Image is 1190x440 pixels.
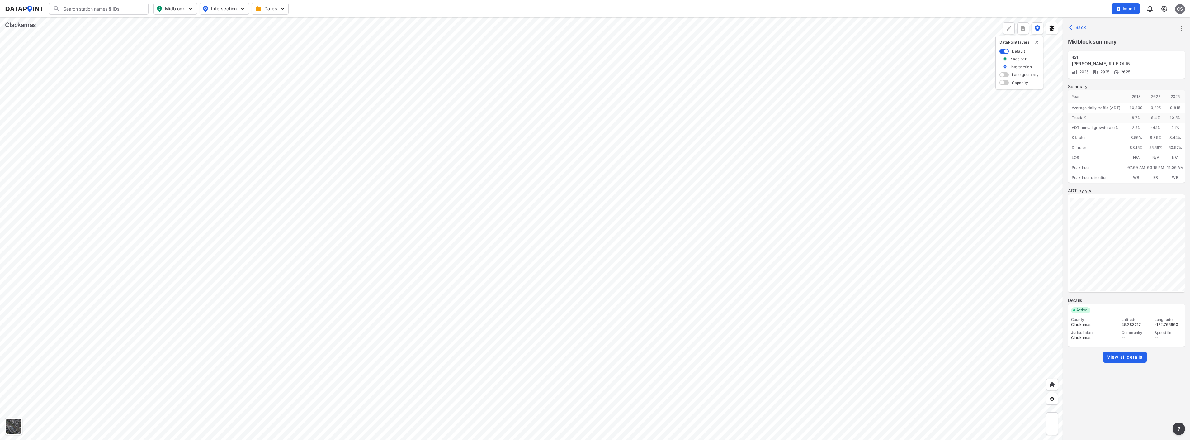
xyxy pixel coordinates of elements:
img: layers.ee07997e.svg [1049,25,1055,31]
div: Truck % [1068,113,1126,123]
span: Intersection [202,5,245,12]
img: +Dz8AAAAASUVORK5CYII= [1006,25,1012,31]
div: Average daily traffic (ADT) [1068,103,1126,113]
button: DataPoint layers [1032,22,1043,34]
div: 8.50% [1126,133,1146,143]
div: -122.765600 [1155,322,1182,327]
button: Intersection [200,3,249,15]
div: -- [1122,335,1149,340]
div: 2022 [1146,90,1166,103]
img: data-point-layers.37681fc9.svg [1035,25,1040,31]
label: Summary [1068,84,1185,90]
div: N/A [1165,153,1185,163]
div: N/A [1146,153,1166,163]
div: Toggle basemap [5,418,22,435]
div: Jurisdiction [1071,330,1116,335]
div: K factor [1068,133,1126,143]
label: Details [1068,297,1185,304]
img: file_add.62c1e8a2.svg [1116,6,1121,11]
span: Active [1074,307,1090,313]
div: Zoom in [1046,412,1058,424]
div: 10.5 % [1165,113,1185,123]
span: Import [1115,6,1136,12]
button: more [1176,23,1187,34]
div: -- [1155,335,1182,340]
div: Speed limit [1155,330,1182,335]
div: 83.15% [1126,143,1146,153]
button: Import [1112,3,1140,14]
div: ADT annual growth rate % [1068,123,1126,133]
div: 9.4 % [1146,113,1166,123]
div: Peak hour [1068,163,1126,173]
button: Dates [252,3,289,15]
label: Lane geometry [1012,72,1039,77]
div: 11:00 AM [1165,163,1185,173]
div: WB [1165,173,1185,183]
div: Home [1046,379,1058,390]
label: Capacity [1012,80,1028,85]
div: 2018 [1126,90,1146,103]
div: 07:00 AM [1126,163,1146,173]
div: County [1071,317,1116,322]
div: Miley Rd E Of I5 [1072,60,1167,67]
div: 9,225 [1146,103,1166,113]
img: cids17cp3yIFEOpj3V8A9qJSH103uA521RftCD4eeui4ksIb+krbm5XvIjxD52OS6NWLn9gAAAAAElFTkSuQmCC [1160,5,1168,12]
span: 2025 [1119,69,1130,74]
span: View all details [1107,354,1143,360]
img: 8A77J+mXikMhHQAAAAASUVORK5CYII= [1146,5,1154,12]
label: Default [1012,49,1025,54]
div: 2025 [1165,90,1185,103]
span: Back [1070,24,1086,31]
button: Midblock [153,3,197,15]
img: 5YPKRKmlfpI5mqlR8AD95paCi+0kK1fRFDJSaMmawlwaeJcJwk9O2fotCW5ve9gAAAAASUVORK5CYII= [239,6,246,12]
img: Vehicle class [1093,69,1099,75]
div: View my location [1046,393,1058,405]
div: Clackamas [1071,322,1116,327]
label: Intersection [1011,64,1032,69]
label: Midblock [1011,56,1027,62]
label: Midblock summary [1068,37,1185,46]
a: Import [1112,3,1143,13]
img: +XpAUvaXAN7GudzAAAAAElFTkSuQmCC [1049,381,1055,388]
div: 03:15 PM [1146,163,1166,173]
div: Year [1068,90,1126,103]
span: ? [1176,425,1181,433]
button: External layers [1046,22,1058,34]
img: dataPointLogo.9353c09d.svg [5,6,44,12]
div: 45.283217 [1122,322,1149,327]
div: Polygon tool [1003,22,1015,34]
div: 2.1 % [1165,123,1185,133]
img: marker_Midblock.5ba75e30.svg [1003,56,1007,62]
div: -4.1 % [1146,123,1166,133]
div: D factor [1068,143,1126,153]
img: calendar-gold.39a51dde.svg [256,6,262,12]
p: DataPoint layers [999,40,1039,45]
div: WB [1126,173,1146,183]
div: 8.39% [1146,133,1166,143]
img: 5YPKRKmlfpI5mqlR8AD95paCi+0kK1fRFDJSaMmawlwaeJcJwk9O2fotCW5ve9gAAAAASUVORK5CYII= [187,6,194,12]
div: EB [1146,173,1166,183]
div: Clackamas [1071,335,1116,340]
div: 421 [1072,55,1167,60]
span: Dates [257,6,285,12]
button: Back [1068,22,1089,32]
img: xqJnZQTG2JQi0x5lvmkeSNbbgIiQD62bqHG8IfrOzanD0FsRdYrij6fAAAAAElFTkSuQmCC [1020,25,1026,31]
label: ADT by year [1068,188,1185,194]
img: Vehicle speed [1113,69,1119,75]
button: more [1173,423,1185,435]
div: 8.44% [1165,133,1185,143]
div: CS [1175,4,1185,14]
input: Search [60,4,144,14]
div: Zoom out [1046,423,1058,435]
div: 50.97% [1165,143,1185,153]
img: MAAAAAElFTkSuQmCC [1049,426,1055,432]
div: Community [1122,330,1149,335]
span: 2025 [1099,69,1110,74]
div: Clackamas [5,21,36,29]
div: 55.56% [1146,143,1166,153]
span: Midblock [156,5,193,12]
img: zeq5HYn9AnE9l6UmnFLPAAAAAElFTkSuQmCC [1049,396,1055,402]
span: 2025 [1078,69,1089,74]
div: Longitude [1155,317,1182,322]
div: N/A [1126,153,1146,163]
